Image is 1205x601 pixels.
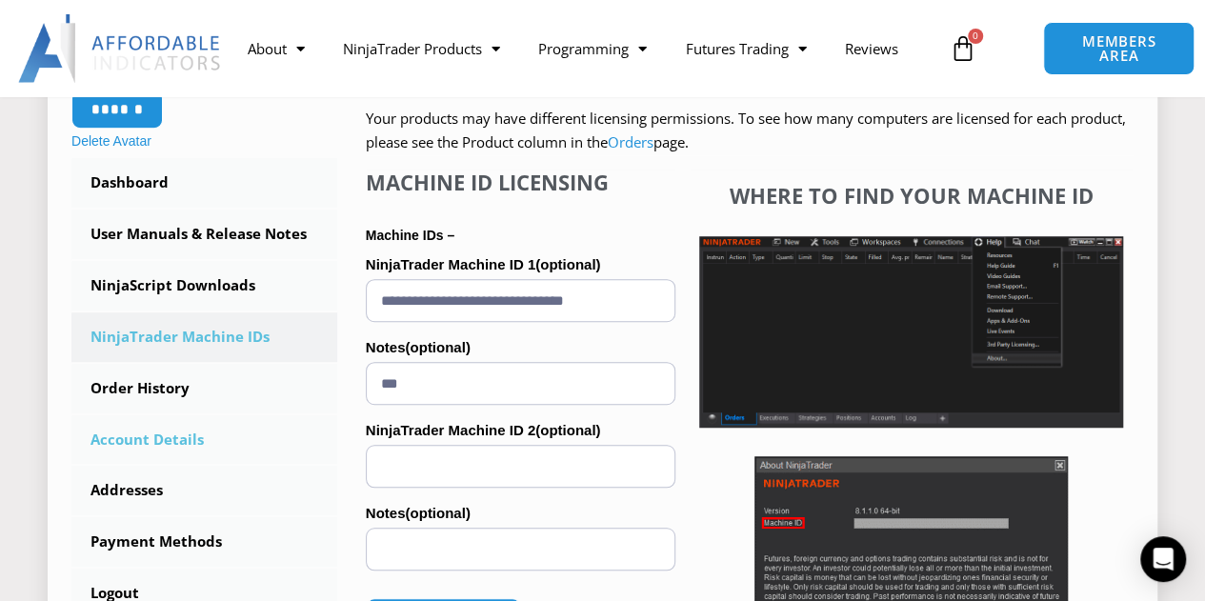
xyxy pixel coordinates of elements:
[71,415,337,465] a: Account Details
[666,27,825,70] a: Futures Trading
[535,422,600,438] span: (optional)
[699,183,1123,208] h4: Where to find your Machine ID
[405,339,470,355] span: (optional)
[405,505,470,521] span: (optional)
[324,27,519,70] a: NinjaTrader Products
[71,364,337,413] a: Order History
[535,256,600,272] span: (optional)
[366,250,675,279] label: NinjaTrader Machine ID 1
[519,27,666,70] a: Programming
[366,228,454,243] strong: Machine IDs –
[608,132,653,151] a: Orders
[1043,22,1195,75] a: MEMBERS AREA
[968,29,983,44] span: 0
[71,261,337,311] a: NinjaScript Downloads
[71,210,337,259] a: User Manuals & Release Notes
[1063,34,1175,63] span: MEMBERS AREA
[699,236,1123,428] img: Screenshot 2025-01-17 1155544 | Affordable Indicators – NinjaTrader
[366,170,675,194] h4: Machine ID Licensing
[229,27,939,70] nav: Menu
[71,312,337,362] a: NinjaTrader Machine IDs
[1140,536,1186,582] div: Open Intercom Messenger
[71,158,337,208] a: Dashboard
[18,14,223,83] img: LogoAI | Affordable Indicators – NinjaTrader
[71,133,151,149] a: Delete Avatar
[366,333,675,362] label: Notes
[366,499,675,528] label: Notes
[825,27,916,70] a: Reviews
[366,109,1126,152] span: Your products may have different licensing permissions. To see how many computers are licensed fo...
[71,517,337,567] a: Payment Methods
[229,27,324,70] a: About
[366,416,675,445] label: NinjaTrader Machine ID 2
[71,466,337,515] a: Addresses
[921,21,1005,76] a: 0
